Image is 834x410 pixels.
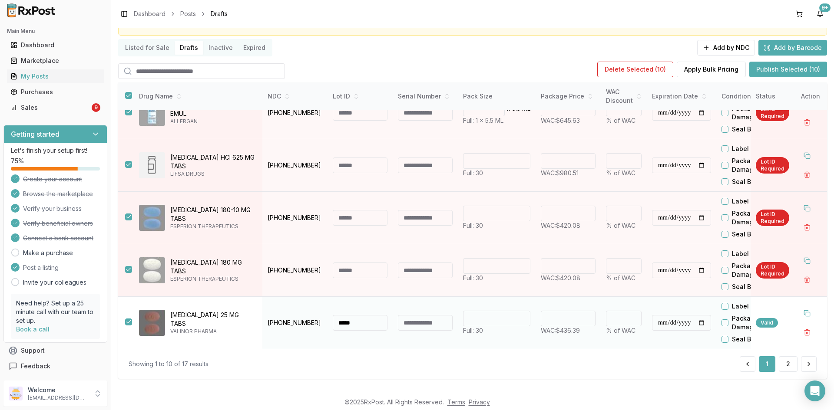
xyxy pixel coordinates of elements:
div: 9 [92,103,100,112]
p: Let's finish your setup first! [11,146,100,155]
button: Duplicate [799,200,815,216]
p: [PHONE_NUMBER] [268,213,322,222]
img: RxPost Logo [3,3,59,17]
img: Movantik 25 MG TABS [139,310,165,336]
img: Restasis MultiDose 0.05 % EMUL [139,100,165,126]
a: Marketplace [7,53,104,69]
span: WAC: $420.08 [541,274,580,282]
a: Purchases [7,84,104,100]
label: Label Residue [732,197,775,206]
button: Delete Selected (10) [597,62,673,77]
span: Post a listing [23,263,59,272]
button: Delete [799,325,815,340]
img: Nexlizet 180-10 MG TABS [139,205,165,231]
span: % of WAC [606,274,635,282]
div: Valid [756,318,778,328]
p: [MEDICAL_DATA] 25 MG TABS [170,311,255,328]
span: Full: 30 [463,222,483,229]
div: Lot ID Required [756,157,789,174]
img: Nexletol 180 MG TABS [139,257,165,283]
label: Seal Broken [732,125,768,134]
a: 2 [779,356,798,372]
button: Support [3,343,107,358]
p: ESPERION THERAPEUTICS [170,223,255,230]
label: Label Residue [732,249,775,258]
p: [MEDICAL_DATA] 180 MG TABS [170,258,255,276]
div: Serial Number [398,92,453,101]
button: Add by NDC [697,40,755,56]
div: Purchases [10,88,100,96]
label: Package Damaged [732,314,781,331]
th: Status [751,82,794,111]
button: Listed for Sale [120,41,175,55]
span: Full: 30 [463,327,483,334]
button: Duplicate [799,148,815,164]
div: Lot ID Required [756,262,789,279]
span: % of WAC [606,222,635,229]
button: Add by Barcode [758,40,827,56]
label: Seal Broken [732,282,768,291]
div: NDC [268,92,322,101]
button: Purchases [3,85,107,99]
button: Expired [238,41,271,55]
label: Package Damaged [732,209,781,226]
p: [PHONE_NUMBER] [268,108,322,117]
span: WAC: $436.39 [541,327,580,334]
button: Dashboard [3,38,107,52]
span: WAC: $420.08 [541,222,580,229]
span: Feedback [21,362,50,371]
th: Pack Size [458,82,536,111]
a: Privacy [469,398,490,406]
span: % of WAC [606,117,635,124]
button: Duplicate [799,305,815,321]
button: 9+ [813,7,827,21]
span: Full: 1 x 5.5 ML [463,117,503,124]
p: Need help? Set up a 25 minute call with our team to set up. [16,299,95,325]
a: Book a call [16,325,50,333]
img: User avatar [9,387,23,400]
div: Package Price [541,92,596,101]
span: Full: 30 [463,169,483,177]
span: Connect a bank account [23,234,93,243]
button: Sales9 [3,101,107,115]
p: [MEDICAL_DATA] HCl 625 MG TABS [170,153,255,171]
p: [PHONE_NUMBER] [268,161,322,170]
p: VALINOR PHARMA [170,328,255,335]
span: Verify beneficial owners [23,219,93,228]
span: % of WAC [606,327,635,334]
a: Sales9 [7,100,104,115]
p: [PHONE_NUMBER] [268,318,322,327]
button: Delete [799,220,815,235]
a: Dashboard [134,10,165,18]
div: Lot ID Required [756,210,789,226]
span: 75 % [11,157,24,165]
button: Drafts [175,41,203,55]
div: Sales [10,103,90,112]
a: My Posts [7,69,104,84]
th: Action [794,82,827,111]
label: Label Residue [732,302,775,311]
div: Marketplace [10,56,100,65]
span: Drafts [211,10,228,18]
p: [MEDICAL_DATA] 180-10 MG TABS [170,206,255,223]
div: Drug Name [139,92,255,101]
p: LIFSA DRUGS [170,171,255,177]
label: Package Damaged [732,262,781,279]
label: Seal Broken [732,335,768,344]
button: Delete [799,167,815,183]
button: Marketplace [3,54,107,68]
button: My Posts [3,69,107,83]
button: 1 [759,356,775,372]
th: Condition [716,82,781,111]
label: Seal Broken [732,177,768,186]
h3: Getting started [11,129,60,139]
button: Feedback [3,358,107,374]
button: Duplicate [799,253,815,269]
p: [EMAIL_ADDRESS][DOMAIN_NAME] [28,394,88,401]
button: Delete [799,272,815,288]
p: Welcome [28,386,88,394]
button: Apply Bulk Pricing [677,62,746,77]
img: metFORMIN HCl 625 MG TABS [139,152,165,178]
h2: Main Menu [7,28,104,35]
p: ESPERION THERAPEUTICS [170,276,255,282]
